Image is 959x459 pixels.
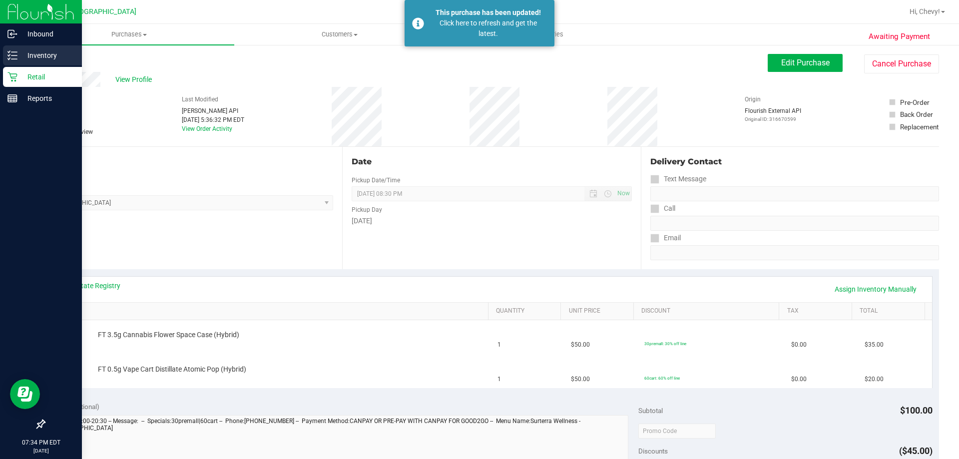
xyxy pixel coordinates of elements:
span: $0.00 [791,375,807,384]
a: View Order Activity [182,125,232,132]
label: Pickup Date/Time [352,176,400,185]
a: Purchases [24,24,234,45]
a: Quantity [496,307,557,315]
span: Customers [235,30,444,39]
input: Promo Code [638,424,716,439]
p: Inventory [17,49,77,61]
inline-svg: Reports [7,93,17,103]
span: Edit Purchase [781,58,830,67]
p: Original ID: 316670599 [745,115,801,123]
div: Flourish External API [745,106,801,123]
div: Delivery Contact [650,156,939,168]
a: Customers [234,24,445,45]
span: 60cart: 60% off line [644,376,680,381]
div: Replacement [900,122,939,132]
span: FT 0.5g Vape Cart Distillate Atomic Pop (Hybrid) [98,365,246,374]
p: 07:34 PM EDT [4,438,77,447]
p: Reports [17,92,77,104]
label: Last Modified [182,95,218,104]
span: $20.00 [865,375,884,384]
div: Pre-Order [900,97,930,107]
a: Tax [787,307,848,315]
span: $100.00 [900,405,933,416]
p: Inbound [17,28,77,40]
span: $0.00 [791,340,807,350]
div: [DATE] [352,216,631,226]
span: ($45.00) [899,446,933,456]
p: [DATE] [4,447,77,455]
inline-svg: Inventory [7,50,17,60]
div: Back Order [900,109,933,119]
a: Unit Price [569,307,630,315]
button: Cancel Purchase [864,54,939,73]
span: 30premall: 30% off line [644,341,686,346]
a: SKU [59,307,484,315]
span: [GEOGRAPHIC_DATA] [68,7,136,16]
span: Hi, Chevy! [910,7,940,15]
label: Origin [745,95,761,104]
iframe: Resource center [10,379,40,409]
span: Subtotal [638,407,663,415]
label: Pickup Day [352,205,382,214]
span: View Profile [115,74,155,85]
div: This purchase has been updated! [430,7,547,18]
span: $35.00 [865,340,884,350]
span: Awaiting Payment [869,31,930,42]
inline-svg: Inbound [7,29,17,39]
inline-svg: Retail [7,72,17,82]
span: FT 3.5g Cannabis Flower Space Case (Hybrid) [98,330,239,340]
div: [DATE] 5:36:32 PM EDT [182,115,244,124]
input: Format: (999) 999-9999 [650,186,939,201]
span: $50.00 [571,375,590,384]
div: Location [44,156,333,168]
div: Click here to refresh and get the latest. [430,18,547,39]
label: Email [650,231,681,245]
span: 1 [497,340,501,350]
span: 1 [497,375,501,384]
input: Format: (999) 999-9999 [650,216,939,231]
div: Date [352,156,631,168]
span: Purchases [24,30,234,39]
a: Assign Inventory Manually [828,281,923,298]
a: Total [860,307,921,315]
label: Call [650,201,675,216]
button: Edit Purchase [768,54,843,72]
div: [PERSON_NAME] API [182,106,244,115]
a: View State Registry [60,281,120,291]
span: $50.00 [571,340,590,350]
p: Retail [17,71,77,83]
a: Discount [641,307,775,315]
label: Text Message [650,172,706,186]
